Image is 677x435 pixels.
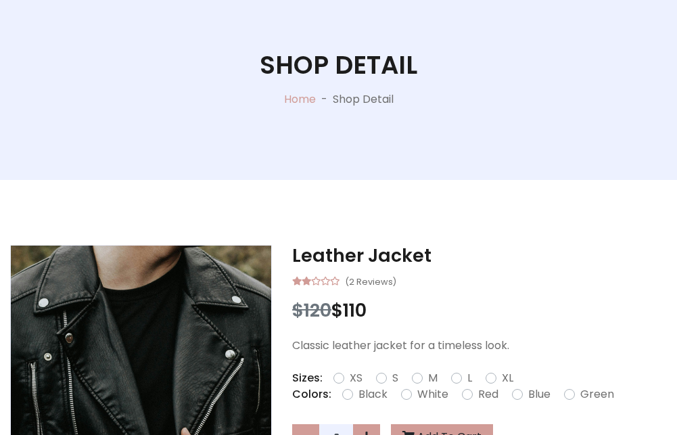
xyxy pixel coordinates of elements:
h1: Shop Detail [260,50,417,80]
label: Blue [528,386,551,403]
p: Shop Detail [333,91,394,108]
label: S [392,370,398,386]
small: (2 Reviews) [345,273,396,289]
label: Black [358,386,388,403]
label: White [417,386,448,403]
label: M [428,370,438,386]
a: Home [284,91,316,107]
h3: $ [292,300,667,321]
label: Red [478,386,498,403]
label: XL [502,370,513,386]
span: 110 [343,298,367,323]
label: L [467,370,472,386]
label: Green [580,386,614,403]
h3: Leather Jacket [292,245,667,267]
label: XS [350,370,363,386]
p: Sizes: [292,370,323,386]
p: Colors: [292,386,331,403]
span: $120 [292,298,331,323]
p: Classic leather jacket for a timeless look. [292,338,667,354]
p: - [316,91,333,108]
